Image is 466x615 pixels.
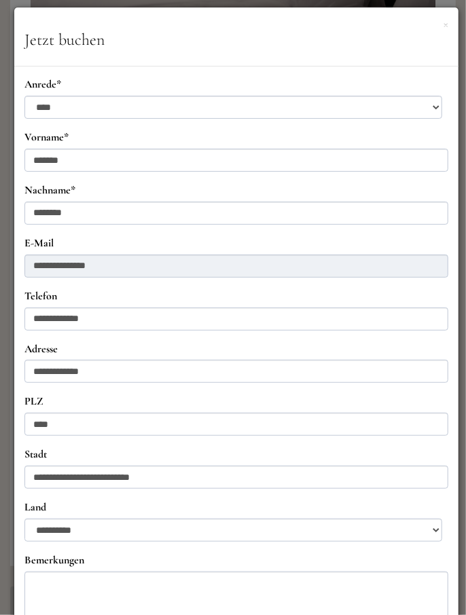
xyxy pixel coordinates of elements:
[165,10,240,33] div: Mittwoch
[14,500,56,515] label: Land
[443,16,448,31] button: ×
[14,553,94,568] label: Bemerkungen
[310,352,405,381] button: Senden
[24,31,448,49] h3: Jetzt buchen
[20,66,193,75] small: 12:49
[20,39,193,50] div: [GEOGRAPHIC_DATA]
[14,288,67,304] label: Telefon
[14,341,68,357] label: Adresse
[14,236,64,251] label: E-Mail
[14,130,79,145] label: Vorname*
[14,447,57,462] label: Stadt
[10,37,200,78] div: Guten Tag, wie können wir Ihnen helfen?
[14,183,86,198] label: Nachname*
[14,77,71,92] label: Anrede*
[14,394,54,409] label: PLZ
